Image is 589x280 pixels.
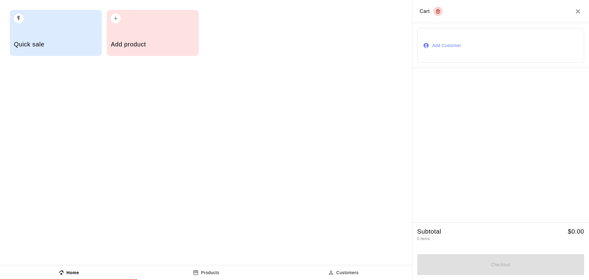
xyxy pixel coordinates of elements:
p: Customers [336,270,359,276]
p: Products [201,270,219,276]
button: Close [574,8,582,15]
button: Add Customer [417,28,584,63]
p: Home [67,270,79,276]
button: Empty cart [433,7,443,16]
button: Quick sale [10,10,102,56]
h5: $ 0.00 [568,227,584,236]
div: Cart [420,7,443,16]
h5: Quick sale [14,40,98,49]
h5: Add product [111,40,194,49]
button: Add product [107,10,199,56]
h5: Subtotal [417,227,441,236]
span: 0 items [417,237,430,241]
